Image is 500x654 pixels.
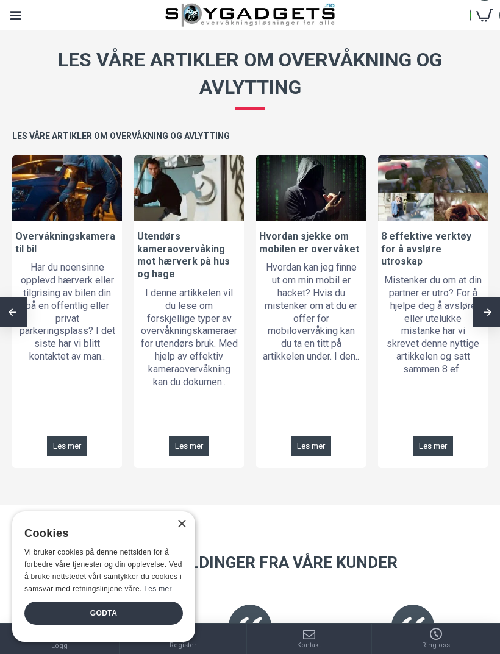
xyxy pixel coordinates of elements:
[297,442,325,450] span: Les mer
[381,230,485,268] a: 8 effektive verktøy for å avsløre utroskap
[137,230,241,281] a: Utendørs kameraovervåking mot hærverk på hus og hage
[51,641,68,652] span: Logg
[259,230,363,256] a: Hvordan sjekke om mobilen er overvåket
[12,131,488,147] h3: Les våre artikler om overvåkning og avlytting
[177,520,186,529] div: Close
[175,442,203,450] span: Les mer
[291,436,331,456] a: Les mer
[413,436,453,456] a: Les mer
[24,521,175,547] div: Cookies
[24,602,183,625] div: Godta
[12,553,488,577] h3: Tilbakemeldinger fra våre kunder
[378,271,488,379] div: Mistenker du om at din partner er utro? For å hjelpe deg å avsløre eller utelukke mistanke har vi...
[169,436,209,456] a: Les mer
[144,585,171,593] a: Les mer, opens a new window
[170,641,196,651] span: Register
[297,641,321,651] span: Kontakt
[12,46,488,101] h3: Les våre artikler om overvåkning og avlytting
[247,624,371,654] a: Kontakt
[24,548,182,592] span: Vi bruker cookies på denne nettsiden for å forbedre våre tjenester og din opplevelse. Ved å bruke...
[53,442,81,450] span: Les mer
[419,442,447,450] span: Les mer
[134,284,244,391] div: I denne artikkelen vil du lese om forskjellige typer av overvåkningskameraer for utendørs bruk. M...
[15,230,119,256] a: Overvåkningskamera til bil
[256,258,366,366] div: Hvordan kan jeg finne ut om min mobil er hacket? Hvis du mistenker om at du er offer for mobilove...
[422,641,450,651] span: Ring oss
[12,258,122,366] div: Har du noensinne opplevd hærverk eller tilgrising av bilen din på en offentlig eller privat parke...
[47,436,87,456] a: Les mer
[165,3,335,27] img: SpyGadgets.no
